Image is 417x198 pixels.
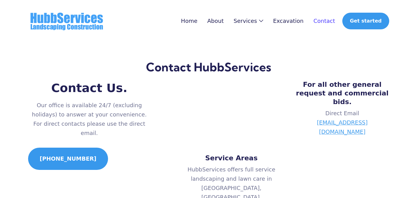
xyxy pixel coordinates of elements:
[207,18,224,24] a: About
[28,10,105,32] img: HubbServices and HubbLawns Logo
[28,80,151,96] h2: Contact Us.
[259,19,263,22] img: Icon Rounded Chevron Dark - BRIX Templates
[295,109,389,137] p: Direct Email
[28,148,108,170] a: [PHONE_NUMBER]
[234,18,263,24] div: Services
[313,18,335,24] a: Contact
[28,10,105,32] a: home
[273,18,304,24] a: Excavation
[28,101,151,138] p: Our office is available 24/7 (excluding holidays) to answer at your convenience. For direct conta...
[295,118,389,137] a: [EMAIL_ADDRESS][DOMAIN_NAME]
[234,18,257,24] div: Services
[181,18,197,24] a: Home
[185,154,278,162] h3: Service Areas
[295,80,389,106] h3: For all other general request and commercial bids.
[342,13,389,29] a: Get started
